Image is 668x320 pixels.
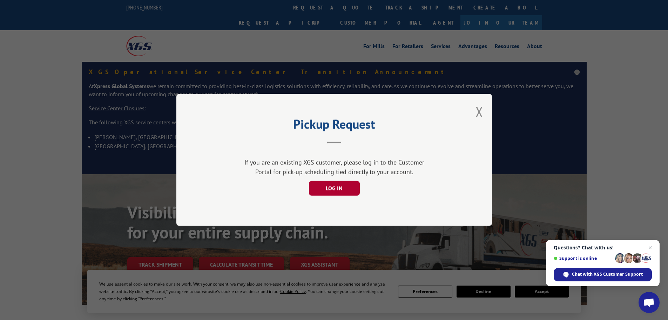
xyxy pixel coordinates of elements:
span: Questions? Chat with us! [554,245,652,250]
span: Support is online [554,256,613,261]
span: Chat with XGS Customer Support [572,271,643,277]
button: LOG IN [309,181,359,196]
div: If you are an existing XGS customer, please log in to the Customer Portal for pick-up scheduling ... [241,158,427,177]
h2: Pickup Request [211,119,457,133]
a: LOG IN [309,186,359,192]
span: Chat with XGS Customer Support [554,268,652,281]
button: Close modal [475,103,483,121]
a: Open chat [639,292,660,313]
